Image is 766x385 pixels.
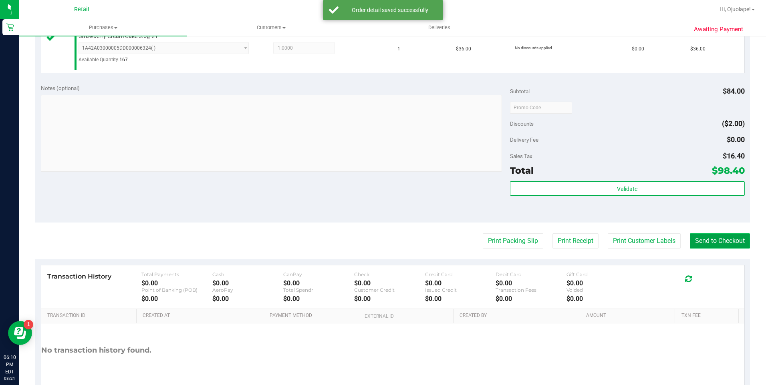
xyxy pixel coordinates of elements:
[425,271,496,277] div: Credit Card
[283,295,354,303] div: $0.00
[141,279,212,287] div: $0.00
[141,295,212,303] div: $0.00
[283,279,354,287] div: $0.00
[354,295,425,303] div: $0.00
[496,279,566,287] div: $0.00
[41,323,151,377] div: No transaction history found.
[283,271,354,277] div: CanPay
[283,287,354,293] div: Total Spendr
[460,313,577,319] a: Created By
[510,165,534,176] span: Total
[354,287,425,293] div: Customer Credit
[24,320,33,329] iframe: Resource center unread badge
[456,45,471,53] span: $36.00
[566,279,637,287] div: $0.00
[141,287,212,293] div: Point of Banking (POB)
[510,116,534,131] span: Discounts
[496,271,566,277] div: Debit Card
[712,165,745,176] span: $98.40
[270,313,355,319] a: Payment Method
[483,233,543,249] button: Print Packing Slip
[41,85,80,91] span: Notes (optional)
[510,153,532,159] span: Sales Tax
[79,54,258,70] div: Available Quantity:
[566,271,637,277] div: Gift Card
[694,25,743,34] span: Awaiting Payment
[425,287,496,293] div: Issued Credit
[690,45,706,53] span: $36.00
[8,321,32,345] iframe: Resource center
[681,313,736,319] a: Txn Fee
[566,287,637,293] div: Voided
[4,375,16,381] p: 08/21
[722,119,745,128] span: ($2.00)
[187,24,355,31] span: Customers
[720,6,751,12] span: Hi, Ojuolape!
[617,186,637,192] span: Validate
[566,295,637,303] div: $0.00
[586,313,672,319] a: Amount
[510,102,572,114] input: Promo Code
[19,24,187,31] span: Purchases
[141,271,212,277] div: Total Payments
[496,295,566,303] div: $0.00
[143,313,260,319] a: Created At
[510,181,745,196] button: Validate
[632,45,644,53] span: $0.00
[47,313,133,319] a: Transaction ID
[552,233,599,249] button: Print Receipt
[6,23,14,31] inline-svg: Retail
[19,19,187,36] a: Purchases
[354,279,425,287] div: $0.00
[608,233,681,249] button: Print Customer Labels
[723,87,745,95] span: $84.00
[510,136,538,143] span: Delivery Fee
[425,279,496,287] div: $0.00
[212,279,283,287] div: $0.00
[690,233,750,249] button: Send to Checkout
[496,287,566,293] div: Transaction Fees
[119,57,128,62] span: 167
[358,309,453,323] th: External ID
[355,19,523,36] a: Deliveries
[4,354,16,375] p: 06:10 PM EDT
[397,45,400,53] span: 1
[515,46,552,50] span: No discounts applied
[212,271,283,277] div: Cash
[417,24,461,31] span: Deliveries
[212,295,283,303] div: $0.00
[354,271,425,277] div: Check
[187,19,355,36] a: Customers
[727,135,745,144] span: $0.00
[74,6,89,13] span: Retail
[723,152,745,160] span: $16.40
[343,6,437,14] div: Order detail saved successfully
[425,295,496,303] div: $0.00
[212,287,283,293] div: AeroPay
[510,88,530,94] span: Subtotal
